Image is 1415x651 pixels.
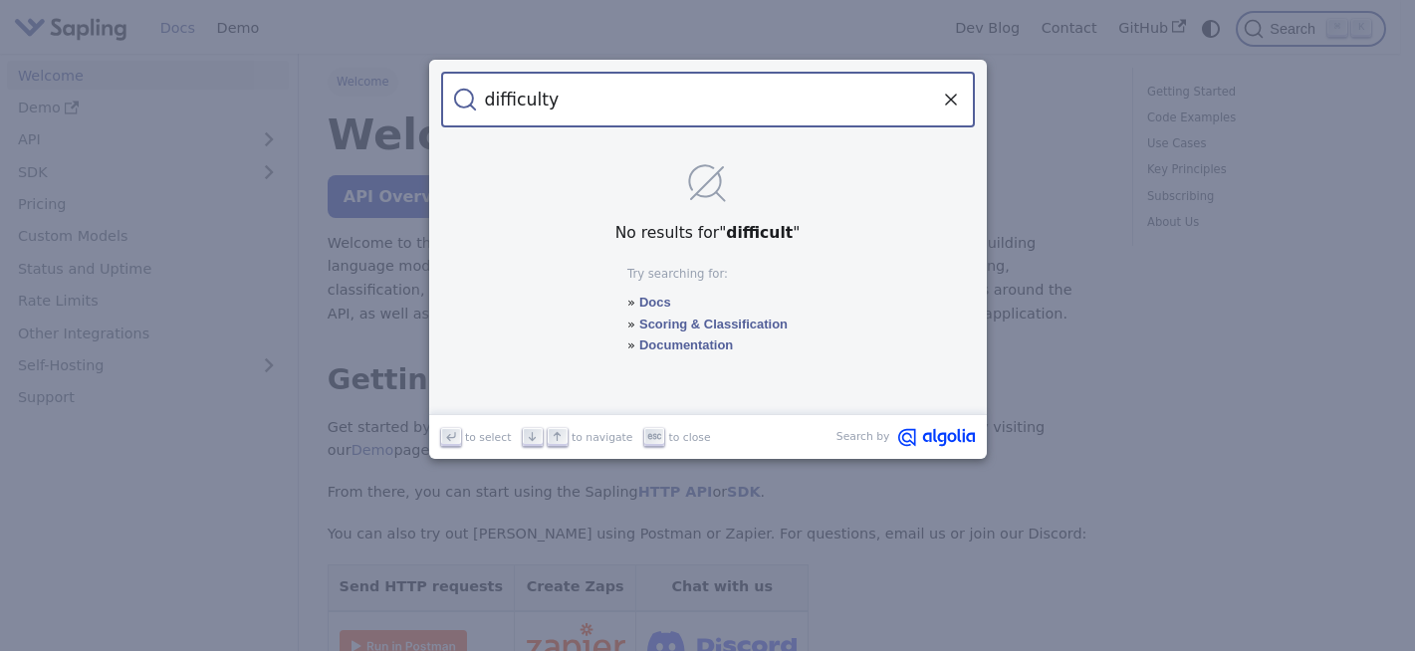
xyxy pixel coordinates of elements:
[550,429,565,444] svg: Arrow up
[639,337,733,352] button: Documentation
[443,429,458,444] svg: Enter key
[639,317,788,331] button: Scoring & Classification
[939,88,963,111] button: Clear the query
[898,428,975,447] svg: Algolia
[726,224,793,242] strong: difficult
[647,429,662,444] svg: Escape key
[639,295,671,310] button: Docs
[572,429,632,446] span: to navigate
[465,429,511,446] span: to select
[669,429,711,446] span: to close
[836,428,890,447] span: Search by
[836,428,975,447] a: Search byAlgolia
[525,429,540,444] svg: Arrow down
[627,265,788,284] p: Try searching for :
[477,72,939,127] input: Search docs
[494,221,921,247] p: No results for " "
